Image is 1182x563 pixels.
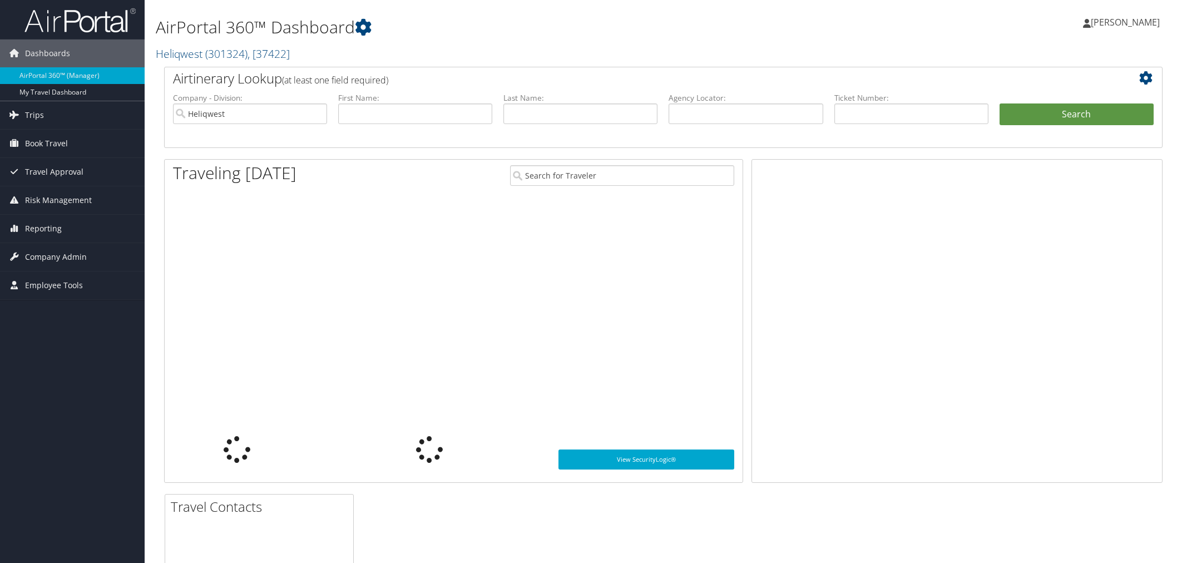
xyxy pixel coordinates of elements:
h1: AirPortal 360™ Dashboard [156,16,833,39]
span: Reporting [25,215,62,243]
span: [PERSON_NAME] [1091,16,1160,28]
a: Heliqwest [156,46,290,61]
span: Travel Approval [25,158,83,186]
a: View SecurityLogic® [558,450,734,470]
span: Employee Tools [25,271,83,299]
label: Company - Division: [173,92,327,103]
span: (at least one field required) [282,74,388,86]
button: Search [1000,103,1154,126]
h2: Travel Contacts [171,497,353,516]
span: Book Travel [25,130,68,157]
span: , [ 37422 ] [248,46,290,61]
label: Ticket Number: [834,92,988,103]
label: First Name: [338,92,492,103]
span: Dashboards [25,39,70,67]
label: Agency Locator: [669,92,823,103]
span: Risk Management [25,186,92,214]
img: airportal-logo.png [24,7,136,33]
span: Company Admin [25,243,87,271]
span: Trips [25,101,44,129]
input: Search for Traveler [510,165,734,186]
label: Last Name: [503,92,657,103]
h2: Airtinerary Lookup [173,69,1071,88]
span: ( 301324 ) [205,46,248,61]
h1: Traveling [DATE] [173,161,296,185]
a: [PERSON_NAME] [1083,6,1171,39]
